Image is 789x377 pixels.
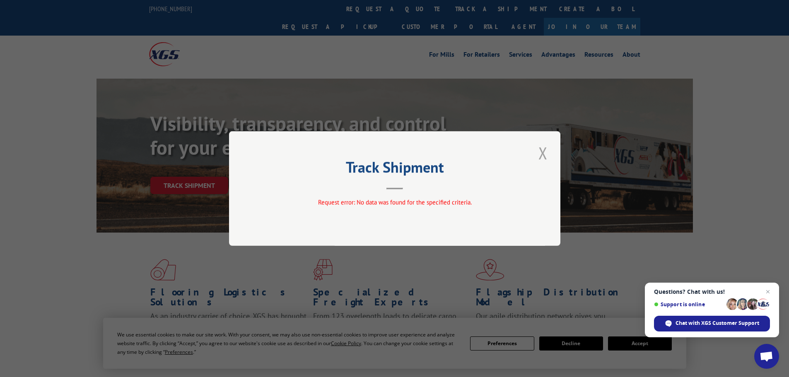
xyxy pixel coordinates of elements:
button: Close modal [536,142,550,164]
span: Chat with XGS Customer Support [654,316,770,331]
span: Support is online [654,301,724,307]
a: Open chat [754,344,779,369]
span: Questions? Chat with us! [654,288,770,295]
span: Request error: No data was found for the specified criteria. [318,198,471,206]
span: Chat with XGS Customer Support [676,319,759,327]
h2: Track Shipment [270,161,519,177]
